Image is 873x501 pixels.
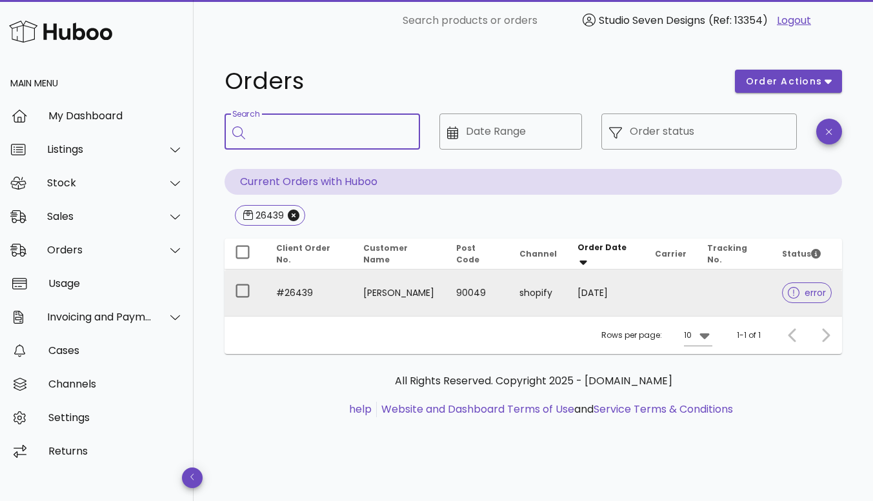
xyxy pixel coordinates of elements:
p: Current Orders with Huboo [225,169,842,195]
span: Tracking No. [707,242,747,265]
div: Returns [48,445,183,457]
span: Post Code [456,242,479,265]
span: Customer Name [363,242,408,265]
th: Post Code [446,239,509,270]
td: shopify [509,270,567,316]
div: Settings [48,411,183,424]
div: Cases [48,344,183,357]
th: Customer Name [353,239,447,270]
div: Listings [47,143,152,155]
td: [PERSON_NAME] [353,270,447,316]
span: Client Order No. [276,242,330,265]
p: All Rights Reserved. Copyright 2025 - [DOMAIN_NAME] [235,373,832,389]
div: Sales [47,210,152,222]
a: Website and Dashboard Terms of Use [381,402,574,417]
span: order actions [745,75,823,88]
span: Channel [519,248,557,259]
div: Stock [47,177,152,189]
th: Channel [509,239,567,270]
th: Tracking No. [697,239,772,270]
a: Logout [777,13,811,28]
span: Studio Seven Designs [599,13,705,28]
span: (Ref: 13354) [708,13,768,28]
div: Usage [48,277,183,290]
span: Carrier [655,248,687,259]
h1: Orders [225,70,719,93]
div: Channels [48,378,183,390]
button: Close [288,210,299,221]
th: Carrier [645,239,697,270]
span: Order Date [577,242,627,253]
th: Status [772,239,842,270]
span: Status [782,248,821,259]
td: [DATE] [567,270,645,316]
li: and [377,402,733,417]
div: Invoicing and Payments [47,311,152,323]
div: Rows per page: [601,317,712,354]
th: Order Date: Sorted descending. Activate to remove sorting. [567,239,645,270]
img: Huboo Logo [9,17,112,45]
span: error [788,288,826,297]
div: Orders [47,244,152,256]
div: 10 [684,329,692,341]
button: order actions [735,70,842,93]
a: Service Terms & Conditions [594,402,733,417]
a: help [349,402,372,417]
div: My Dashboard [48,110,183,122]
th: Client Order No. [266,239,353,270]
td: 90049 [446,270,509,316]
div: 1-1 of 1 [737,329,761,341]
td: #26439 [266,270,353,316]
div: 10Rows per page: [684,325,712,346]
label: Search [232,110,259,119]
div: 26439 [253,209,284,222]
